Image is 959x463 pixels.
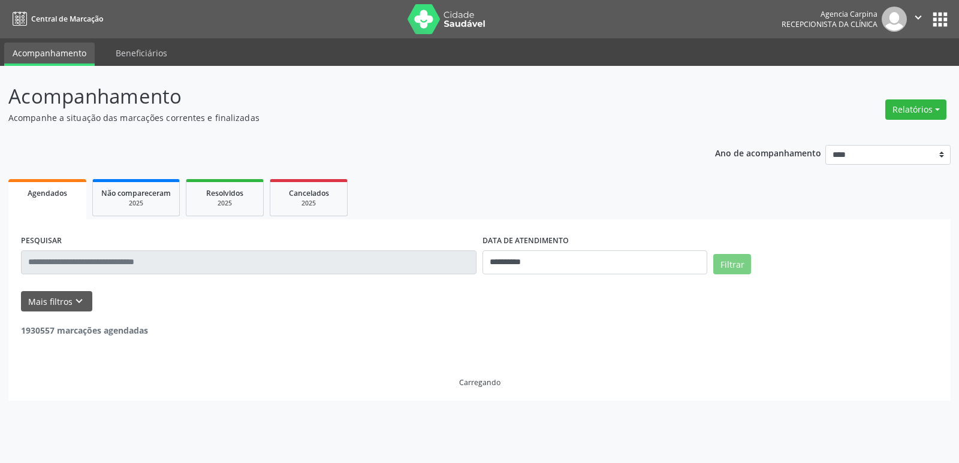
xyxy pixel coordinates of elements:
[21,325,148,336] strong: 1930557 marcações agendadas
[195,199,255,208] div: 2025
[101,188,171,198] span: Não compareceram
[28,188,67,198] span: Agendados
[8,9,103,29] a: Central de Marcação
[782,9,877,19] div: Agencia Carpina
[782,19,877,29] span: Recepcionista da clínica
[31,14,103,24] span: Central de Marcação
[21,232,62,250] label: PESQUISAR
[101,199,171,208] div: 2025
[907,7,930,32] button: 
[279,199,339,208] div: 2025
[8,81,668,111] p: Acompanhamento
[713,254,751,274] button: Filtrar
[930,9,951,30] button: apps
[73,295,86,308] i: keyboard_arrow_down
[206,188,243,198] span: Resolvidos
[107,43,176,63] a: Beneficiários
[482,232,569,250] label: DATA DE ATENDIMENTO
[459,377,500,388] div: Carregando
[912,11,925,24] i: 
[882,7,907,32] img: img
[885,99,946,120] button: Relatórios
[8,111,668,124] p: Acompanhe a situação das marcações correntes e finalizadas
[4,43,95,66] a: Acompanhamento
[21,291,92,312] button: Mais filtroskeyboard_arrow_down
[289,188,329,198] span: Cancelados
[715,145,821,160] p: Ano de acompanhamento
